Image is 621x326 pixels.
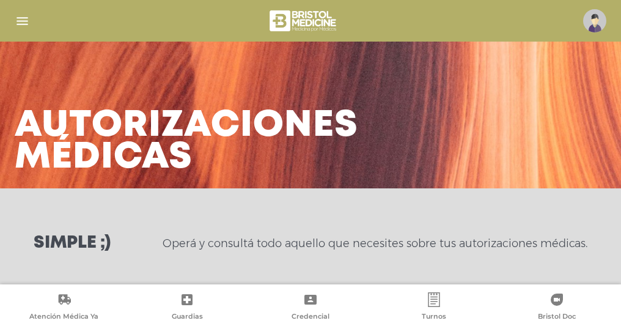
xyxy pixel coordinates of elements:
[249,292,372,324] a: Credencial
[538,312,576,323] span: Bristol Doc
[29,312,98,323] span: Atención Médica Ya
[495,292,619,324] a: Bristol Doc
[268,6,340,35] img: bristol-medicine-blanco.png
[172,312,203,323] span: Guardias
[126,292,249,324] a: Guardias
[372,292,496,324] a: Turnos
[2,292,126,324] a: Atención Médica Ya
[422,312,446,323] span: Turnos
[15,110,358,174] h3: Autorizaciones médicas
[34,235,111,252] h3: Simple ;)
[292,312,329,323] span: Credencial
[583,9,606,32] img: profile-placeholder.svg
[15,13,30,29] img: Cober_menu-lines-white.svg
[163,236,587,251] p: Operá y consultá todo aquello que necesites sobre tus autorizaciones médicas.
